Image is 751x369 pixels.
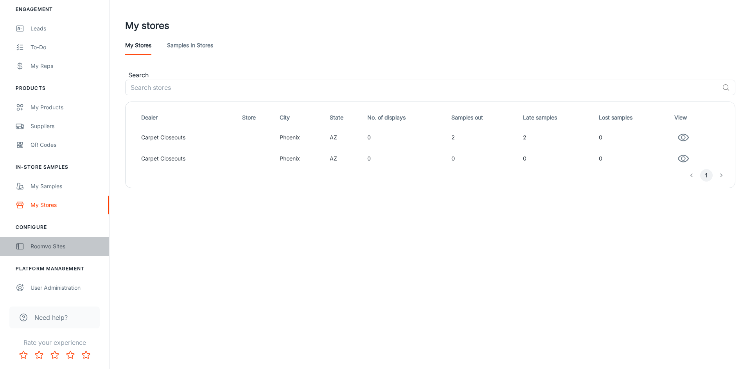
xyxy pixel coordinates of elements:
[132,127,239,148] td: Carpet Closeouts
[327,108,364,127] th: State
[125,36,151,55] a: My stores
[277,108,327,127] th: City
[520,127,596,148] td: 2
[31,24,101,33] div: Leads
[31,122,101,130] div: Suppliers
[520,108,596,127] th: Late samples
[128,70,735,80] p: Search
[671,108,729,127] th: View
[596,148,671,169] td: 0
[31,62,101,70] div: My Reps
[132,148,239,169] td: Carpet Closeouts
[167,36,213,55] a: Samples in stores
[31,103,101,112] div: My Products
[596,108,671,127] th: Lost samples
[125,19,169,33] h1: My stores
[277,148,327,169] td: Phoenix
[125,80,719,95] input: Search stores
[31,201,101,209] div: My Stores
[327,148,364,169] td: AZ
[448,108,520,127] th: Samples out
[277,127,327,148] td: Phoenix
[31,182,101,191] div: My Samples
[31,43,101,52] div: To-do
[364,127,448,148] td: 0
[327,127,364,148] td: AZ
[31,141,101,149] div: QR Codes
[448,148,520,169] td: 0
[448,127,520,148] td: 2
[700,169,713,182] button: page 1
[364,148,448,169] td: 0
[132,108,239,127] th: Dealer
[239,108,277,127] th: Store
[364,108,448,127] th: No. of displays
[596,127,671,148] td: 0
[684,169,729,182] nav: pagination navigation
[520,148,596,169] td: 0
